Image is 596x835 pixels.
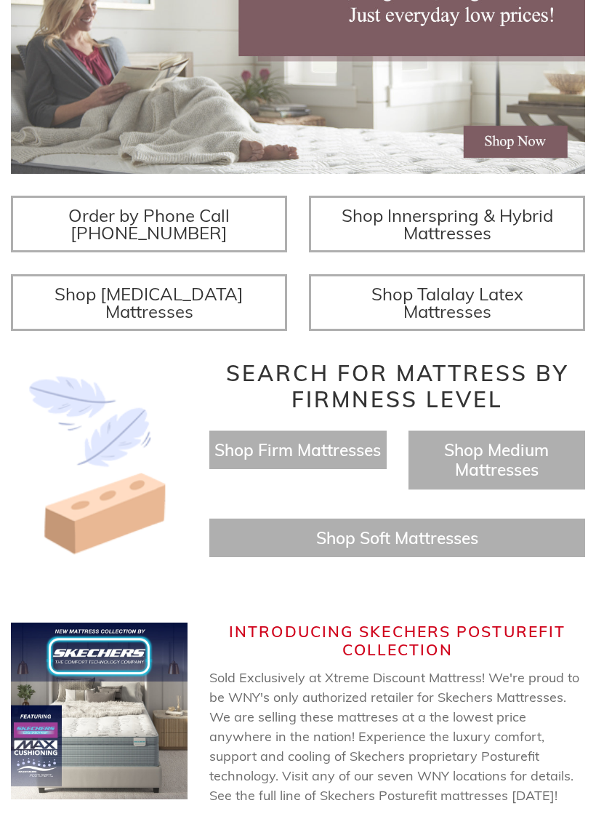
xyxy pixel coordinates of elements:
a: Shop Talalay Latex Mattresses [309,274,585,331]
a: Shop [MEDICAL_DATA] Mattresses [11,274,287,331]
img: Image-of-brick- and-feather-representing-firm-and-soft-feel [11,360,188,572]
span: Introducing Skechers Posturefit Collection [229,622,565,659]
span: Search for Mattress by Firmness Level [226,359,569,413]
span: Shop [MEDICAL_DATA] Mattresses [55,283,243,322]
span: Shop Innerspring & Hybrid Mattresses [342,204,553,244]
a: Shop Medium Mattresses [444,439,549,480]
img: Skechers Web Banner (750 x 750 px) (2).jpg__PID:de10003e-3404-460f-8276-e05f03caa093 [11,623,188,799]
a: Shop Firm Mattresses [214,439,381,460]
a: Order by Phone Call [PHONE_NUMBER] [11,196,287,252]
a: Shop Innerspring & Hybrid Mattresses [309,196,585,252]
span: Order by Phone Call [PHONE_NUMBER] [68,204,230,244]
span: Shop Talalay Latex Mattresses [371,283,523,322]
a: Shop Soft Mattresses [316,527,478,548]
